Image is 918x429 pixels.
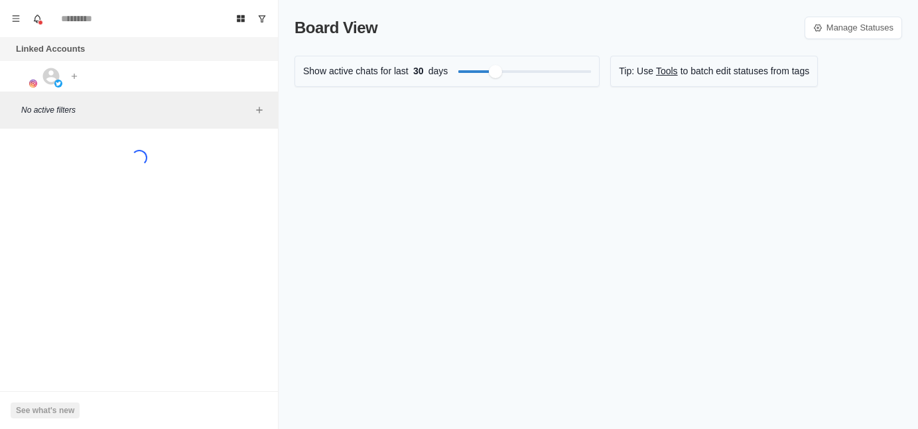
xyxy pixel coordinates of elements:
button: See what's new [11,402,80,418]
p: Tip: Use [619,64,653,78]
img: picture [54,80,62,88]
button: Board View [230,8,251,29]
a: Tools [656,64,678,78]
button: Show unread conversations [251,8,273,29]
p: to batch edit statuses from tags [681,64,810,78]
p: days [428,64,448,78]
button: Menu [5,8,27,29]
p: Show active chats for last [303,64,409,78]
p: Linked Accounts [16,42,85,56]
img: picture [29,80,37,88]
button: Add account [66,68,82,84]
button: Notifications [27,8,48,29]
a: Manage Statuses [805,17,902,39]
div: Filter by activity days [489,65,502,78]
p: Board View [295,16,377,40]
button: Add filters [251,102,267,118]
span: 30 [409,64,428,78]
p: No active filters [21,104,251,116]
